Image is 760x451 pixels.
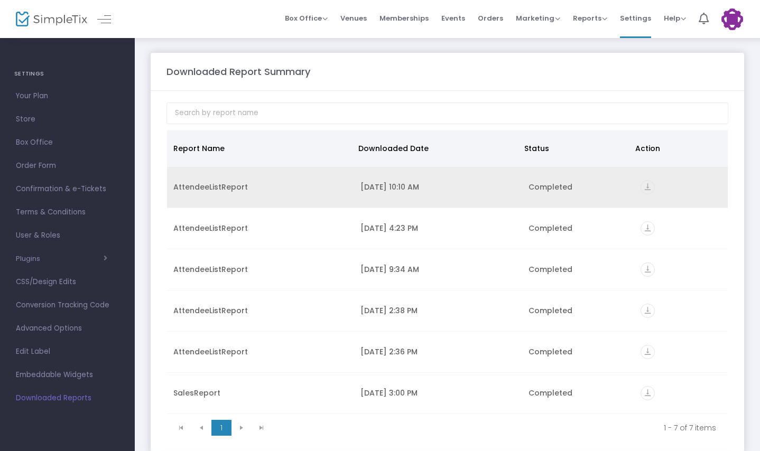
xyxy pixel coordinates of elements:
[167,130,728,415] div: Data table
[16,255,107,263] button: Plugins
[16,275,119,289] span: CSS/Design Edits
[641,348,655,359] a: vertical_align_bottom
[641,224,655,235] a: vertical_align_bottom
[173,305,348,316] div: AttendeeListReport
[516,13,560,23] span: Marketing
[518,130,629,167] th: Status
[641,180,655,194] i: vertical_align_bottom
[641,345,721,359] div: https://go.SimpleTix.com/iklhi
[16,205,119,219] span: Terms & Conditions
[360,388,516,398] div: 5/13/2025 3:00 PM
[529,223,628,233] div: Completed
[173,388,348,398] div: SalesReport
[641,266,655,276] a: vertical_align_bottom
[16,345,119,359] span: Edit Label
[641,345,655,359] i: vertical_align_bottom
[360,264,516,275] div: 7/10/2025 9:34 AM
[478,5,503,32] span: Orders
[211,420,231,436] span: Page 1
[620,5,651,32] span: Settings
[641,221,655,236] i: vertical_align_bottom
[664,13,686,23] span: Help
[379,5,429,32] span: Memberships
[360,182,516,192] div: 8/22/2025 10:10 AM
[360,223,516,233] div: 8/18/2025 4:23 PM
[529,264,628,275] div: Completed
[16,89,119,103] span: Your Plan
[641,304,721,318] div: https://go.SimpleTix.com/jldnd
[167,130,352,167] th: Report Name
[340,5,367,32] span: Venues
[173,182,348,192] div: AttendeeListReport
[16,112,119,126] span: Store
[16,159,119,173] span: Order Form
[173,223,348,233] div: AttendeeListReport
[641,262,721,277] div: https://go.SimpleTix.com/k9gtm
[16,136,119,149] span: Box Office
[641,389,655,400] a: vertical_align_bottom
[285,13,328,23] span: Box Office
[441,5,465,32] span: Events
[173,264,348,275] div: AttendeeListReport
[641,262,655,277] i: vertical_align_bottom
[641,221,721,236] div: https://go.SimpleTix.com/fwfgr
[16,391,119,405] span: Downloaded Reports
[166,64,310,79] m-panel-title: Downloaded Report Summary
[641,304,655,318] i: vertical_align_bottom
[16,368,119,382] span: Embeddable Widgets
[16,182,119,196] span: Confirmation & e-Tickets
[529,346,628,357] div: Completed
[279,422,716,433] kendo-pager-info: 1 - 7 of 7 items
[352,130,518,167] th: Downloaded Date
[16,322,119,335] span: Advanced Options
[641,386,721,400] div: https://go.SimpleTix.com/1g675
[16,298,119,312] span: Conversion Tracking Code
[360,305,516,316] div: 6/17/2025 2:38 PM
[641,180,721,194] div: https://go.SimpleTix.com/danxt
[529,305,628,316] div: Completed
[16,229,119,242] span: User & Roles
[641,307,655,317] a: vertical_align_bottom
[360,346,516,357] div: 6/17/2025 2:36 PM
[166,102,728,124] input: Search by report name
[641,183,655,194] a: vertical_align_bottom
[14,63,121,84] h4: SETTINGS
[573,13,607,23] span: Reports
[173,346,348,357] div: AttendeeListReport
[529,182,628,192] div: Completed
[529,388,628,398] div: Completed
[629,130,721,167] th: Action
[641,386,655,400] i: vertical_align_bottom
